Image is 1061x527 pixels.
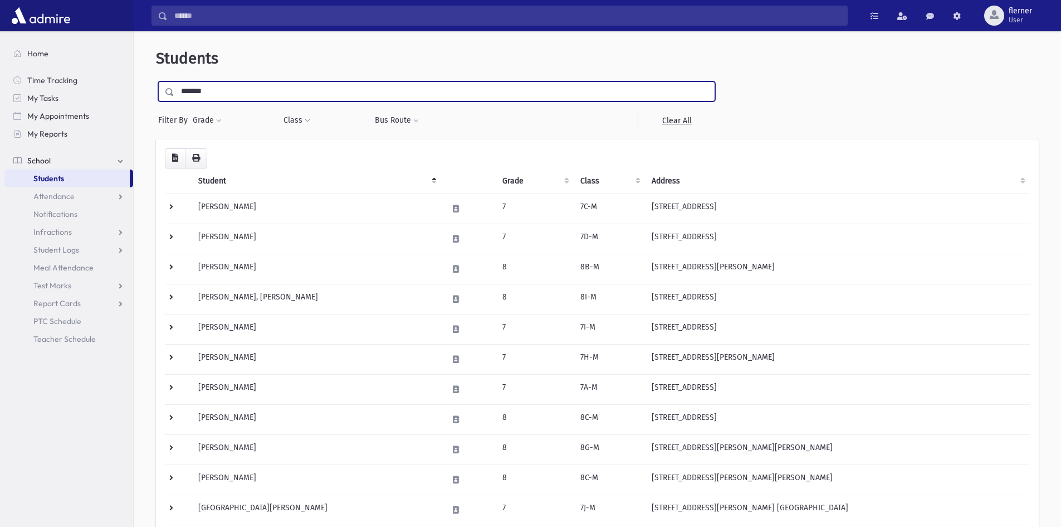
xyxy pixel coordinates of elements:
a: Teacher Schedule [4,330,133,348]
td: 8 [496,434,574,465]
span: Attendance [33,191,75,201]
a: Infractions [4,223,133,241]
th: Grade: activate to sort column ascending [496,168,574,194]
span: PTC Schedule [33,316,81,326]
td: [STREET_ADDRESS] [645,194,1030,224]
td: [STREET_ADDRESS][PERSON_NAME][PERSON_NAME] [645,465,1030,495]
td: [PERSON_NAME] [192,465,441,495]
span: Students [33,173,64,183]
span: Report Cards [33,298,81,308]
td: 8G-M [574,434,645,465]
td: 8 [496,254,574,284]
img: AdmirePro [9,4,73,27]
button: Class [283,110,311,130]
a: Test Marks [4,277,133,294]
span: My Tasks [27,93,58,103]
td: 7H-M [574,344,645,374]
td: [GEOGRAPHIC_DATA][PERSON_NAME] [192,495,441,525]
td: 7 [496,194,574,224]
td: 8I-M [574,284,645,314]
td: 8 [496,404,574,434]
span: Students [156,49,218,67]
button: CSV [165,148,185,168]
a: My Appointments [4,107,133,125]
td: 7I-M [574,314,645,344]
td: [PERSON_NAME] [192,434,441,465]
td: 8C-M [574,404,645,434]
td: 8 [496,465,574,495]
span: Infractions [33,227,72,237]
td: 7 [496,344,574,374]
td: [STREET_ADDRESS] [645,284,1030,314]
td: 7D-M [574,224,645,254]
a: Students [4,170,130,187]
th: Address: activate to sort column ascending [645,168,1030,194]
a: My Reports [4,125,133,143]
td: [STREET_ADDRESS][PERSON_NAME][PERSON_NAME] [645,434,1030,465]
td: [PERSON_NAME] [192,314,441,344]
td: 7 [496,495,574,525]
td: 7 [496,374,574,404]
input: Search [168,6,847,26]
span: User [1009,16,1032,25]
span: My Appointments [27,111,89,121]
td: [PERSON_NAME] [192,194,441,224]
td: [STREET_ADDRESS][PERSON_NAME] [645,254,1030,284]
th: Student: activate to sort column descending [192,168,441,194]
td: [STREET_ADDRESS][PERSON_NAME] [GEOGRAPHIC_DATA] [645,495,1030,525]
td: 7 [496,314,574,344]
a: Notifications [4,205,133,223]
span: flerner [1009,7,1032,16]
td: 7 [496,224,574,254]
td: [STREET_ADDRESS] [645,224,1030,254]
td: [STREET_ADDRESS] [645,314,1030,344]
td: [STREET_ADDRESS] [645,374,1030,404]
td: [STREET_ADDRESS] [645,404,1030,434]
span: Time Tracking [27,75,77,85]
span: Teacher Schedule [33,334,96,344]
td: [PERSON_NAME], [PERSON_NAME] [192,284,441,314]
button: Grade [192,110,222,130]
a: Time Tracking [4,71,133,89]
a: Attendance [4,187,133,205]
td: [PERSON_NAME] [192,224,441,254]
th: Class: activate to sort column ascending [574,168,645,194]
a: PTC Schedule [4,312,133,330]
td: 8C-M [574,465,645,495]
span: Notifications [33,209,77,219]
td: 7C-M [574,194,645,224]
span: Test Marks [33,281,71,291]
span: Home [27,49,48,59]
button: Print [185,148,207,168]
a: Student Logs [4,241,133,259]
td: [PERSON_NAME] [192,344,441,374]
span: Student Logs [33,245,79,255]
a: Home [4,45,133,62]
span: School [27,156,51,166]
a: Report Cards [4,294,133,312]
a: Clear All [638,110,715,130]
td: 8 [496,284,574,314]
a: Meal Attendance [4,259,133,277]
span: Meal Attendance [33,263,94,273]
button: Bus Route [374,110,419,130]
td: [PERSON_NAME] [192,254,441,284]
span: Filter By [158,114,192,126]
td: 7A-M [574,374,645,404]
td: [PERSON_NAME] [192,404,441,434]
td: 8B-M [574,254,645,284]
td: [PERSON_NAME] [192,374,441,404]
td: 7J-M [574,495,645,525]
a: School [4,152,133,170]
span: My Reports [27,129,67,139]
a: My Tasks [4,89,133,107]
td: [STREET_ADDRESS][PERSON_NAME] [645,344,1030,374]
